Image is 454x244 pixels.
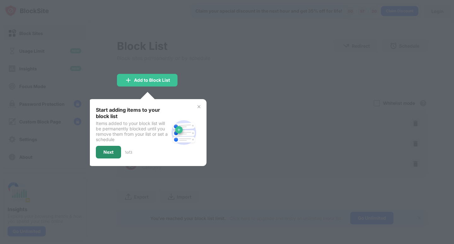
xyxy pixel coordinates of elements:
[196,104,201,109] img: x-button.svg
[169,117,199,148] img: block-site.svg
[103,150,113,155] div: Next
[125,150,132,155] div: 1 of 3
[96,121,169,142] div: Items added to your block list will be permanently blocked until you remove them from your list o...
[96,107,169,119] div: Start adding items to your block list
[134,78,170,83] div: Add to Block List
